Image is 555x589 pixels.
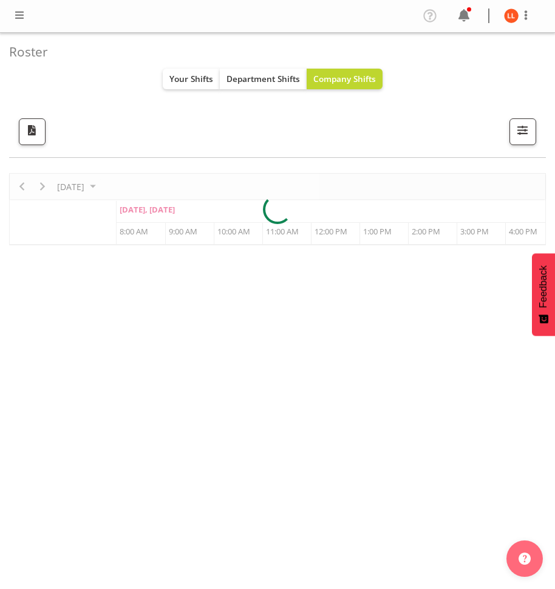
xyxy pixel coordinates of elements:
[220,69,307,89] button: Department Shifts
[9,45,536,59] h4: Roster
[509,118,536,145] button: Filter Shifts
[163,69,220,89] button: Your Shifts
[504,9,519,23] img: lynette-lockett11677.jpg
[169,73,213,84] span: Your Shifts
[519,553,531,565] img: help-xxl-2.png
[538,265,549,308] span: Feedback
[313,73,376,84] span: Company Shifts
[532,253,555,336] button: Feedback - Show survey
[19,118,46,145] button: Download a PDF of the roster for the current day
[307,69,383,89] button: Company Shifts
[226,73,300,84] span: Department Shifts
